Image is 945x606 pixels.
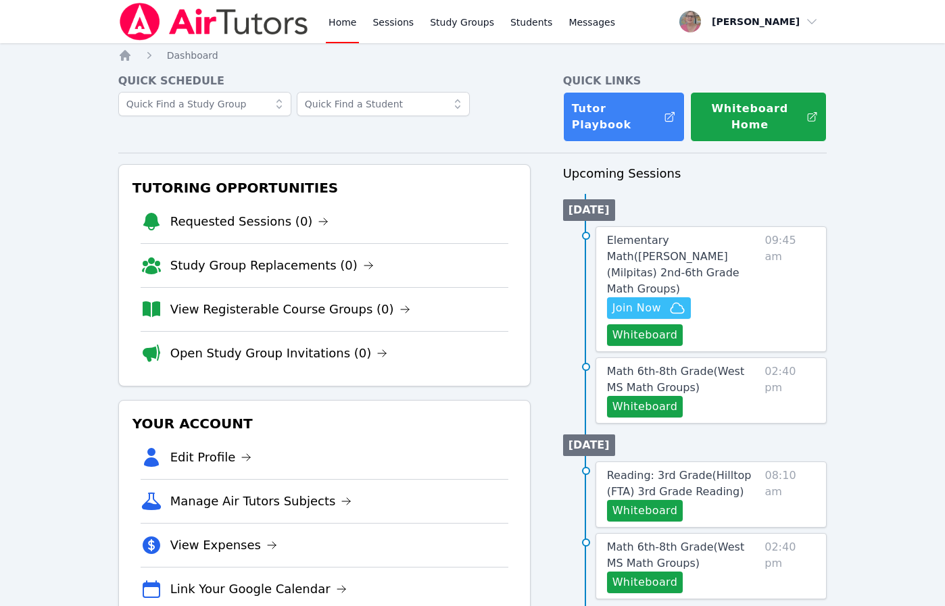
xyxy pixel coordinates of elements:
[607,572,683,593] button: Whiteboard
[170,344,388,363] a: Open Study Group Invitations (0)
[563,164,827,183] h3: Upcoming Sessions
[607,234,740,295] span: Elementary Math ( [PERSON_NAME] (Milpitas) 2nd-6th Grade Math Groups )
[607,365,745,394] span: Math 6th-8th Grade ( West MS Math Groups )
[607,540,745,570] span: Math 6th-8th Grade ( West MS Math Groups )
[607,297,691,319] button: Join Now
[170,256,374,275] a: Study Group Replacements (0)
[607,396,683,418] button: Whiteboard
[170,448,252,467] a: Edit Profile
[563,73,827,89] h4: Quick Links
[568,16,615,29] span: Messages
[563,199,615,221] li: [DATE]
[130,176,519,200] h3: Tutoring Opportunities
[690,92,827,142] button: Whiteboard Home
[607,539,760,572] a: Math 6th-8th Grade(West MS Math Groups)
[612,300,661,316] span: Join Now
[297,92,470,116] input: Quick Find a Student
[607,500,683,522] button: Whiteboard
[607,468,760,500] a: Reading: 3rd Grade(Hilltop (FTA) 3rd Grade Reading)
[118,73,531,89] h4: Quick Schedule
[607,469,752,498] span: Reading: 3rd Grade ( Hilltop (FTA) 3rd Grade Reading )
[170,492,352,511] a: Manage Air Tutors Subjects
[170,536,277,555] a: View Expenses
[765,468,816,522] span: 08:10 am
[170,212,329,231] a: Requested Sessions (0)
[118,92,291,116] input: Quick Find a Study Group
[170,300,410,319] a: View Registerable Course Groups (0)
[118,3,310,41] img: Air Tutors
[765,232,816,346] span: 09:45 am
[130,411,519,436] h3: Your Account
[765,363,815,418] span: 02:40 pm
[563,434,615,456] li: [DATE]
[170,580,347,599] a: Link Your Google Calendar
[607,363,760,396] a: Math 6th-8th Grade(West MS Math Groups)
[118,49,827,62] nav: Breadcrumb
[167,50,218,61] span: Dashboard
[765,539,815,593] span: 02:40 pm
[167,49,218,62] a: Dashboard
[607,232,760,297] a: Elementary Math([PERSON_NAME] (Milpitas) 2nd-6th Grade Math Groups)
[607,324,683,346] button: Whiteboard
[563,92,685,142] a: Tutor Playbook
